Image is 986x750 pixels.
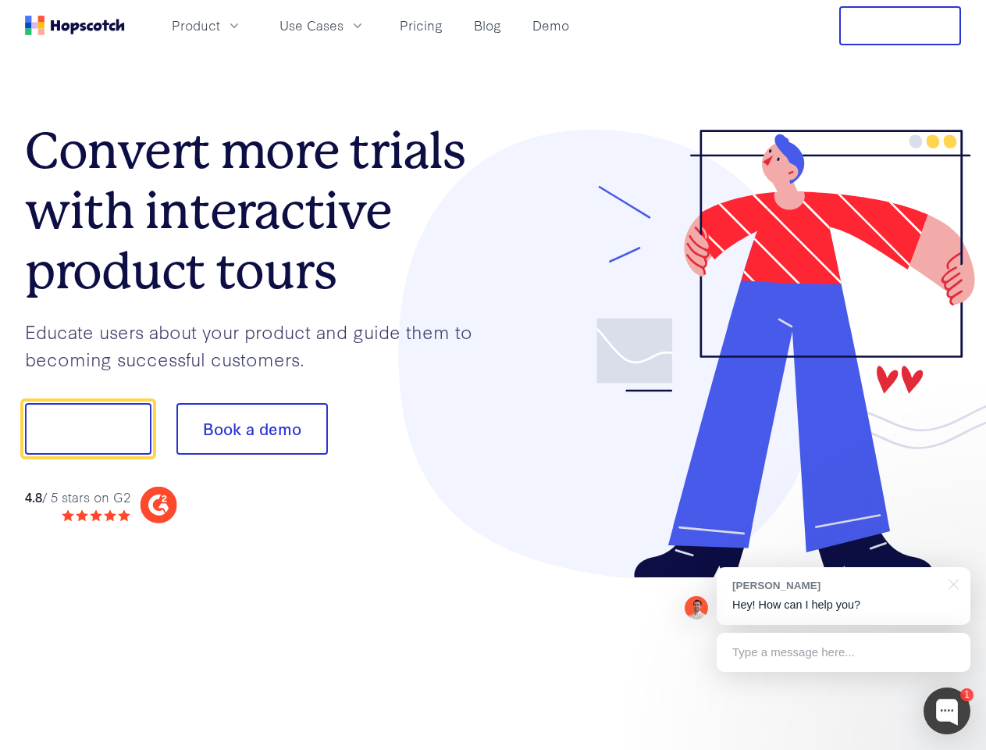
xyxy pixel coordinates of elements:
strong: 4.8 [25,487,42,505]
div: 1 [960,688,974,702]
h1: Convert more trials with interactive product tours [25,121,493,301]
a: Blog [468,12,507,38]
a: Demo [526,12,575,38]
button: Show me! [25,403,151,455]
p: Educate users about your product and guide them to becoming successful customers. [25,318,493,372]
a: Home [25,16,125,35]
div: [PERSON_NAME] [732,578,939,593]
img: Mark Spera [685,596,708,620]
button: Free Trial [839,6,961,45]
button: Use Cases [270,12,375,38]
span: Product [172,16,220,35]
button: Book a demo [176,403,328,455]
div: Type a message here... [717,633,970,672]
p: Hey! How can I help you? [732,597,955,613]
span: Use Cases [279,16,343,35]
div: / 5 stars on G2 [25,487,130,507]
a: Pricing [393,12,449,38]
button: Product [162,12,251,38]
